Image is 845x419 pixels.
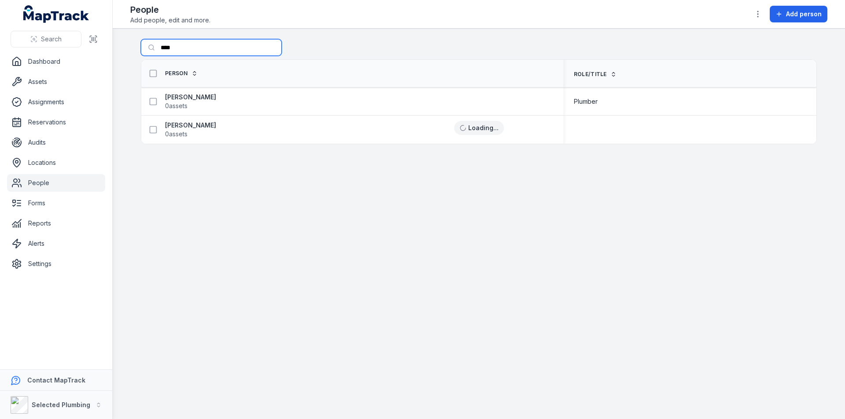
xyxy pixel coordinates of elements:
[7,235,105,252] a: Alerts
[165,102,187,110] span: 0 assets
[574,71,617,78] a: Role/Title
[32,401,90,408] strong: Selected Plumbing
[7,73,105,91] a: Assets
[7,134,105,151] a: Audits
[165,93,216,102] strong: [PERSON_NAME]
[770,6,827,22] button: Add person
[574,97,598,106] span: Plumber
[165,130,187,138] span: 0 assets
[786,10,822,18] span: Add person
[7,174,105,192] a: People
[23,5,89,23] a: MapTrack
[7,194,105,212] a: Forms
[27,376,85,384] strong: Contact MapTrack
[11,31,81,47] button: Search
[7,215,105,232] a: Reports
[7,93,105,111] a: Assignments
[7,255,105,273] a: Settings
[130,16,210,25] span: Add people, edit and more.
[165,93,216,110] a: [PERSON_NAME]0assets
[7,154,105,171] a: Locations
[130,4,210,16] h2: People
[574,71,607,78] span: Role/Title
[165,121,216,130] strong: [PERSON_NAME]
[41,35,62,44] span: Search
[165,70,198,77] a: Person
[7,53,105,70] a: Dashboard
[7,113,105,131] a: Reservations
[165,121,216,138] a: [PERSON_NAME]0assets
[165,70,188,77] span: Person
